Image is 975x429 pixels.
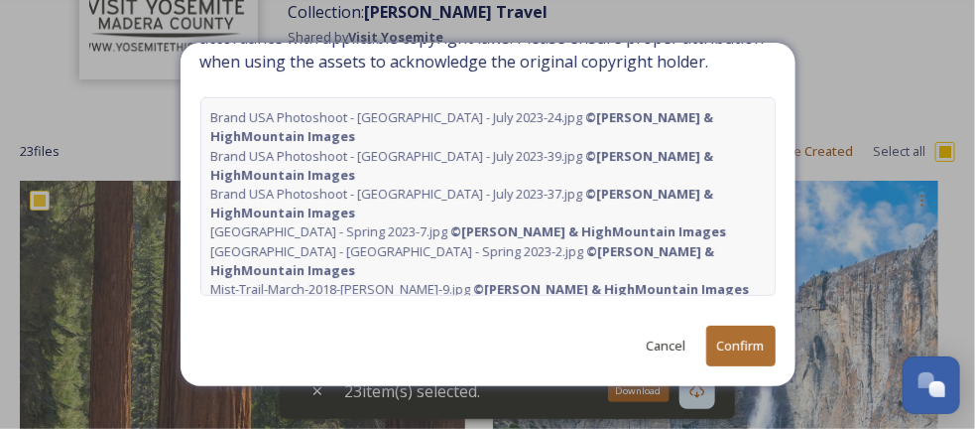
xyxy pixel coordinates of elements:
[211,147,765,185] span: Brand USA Photoshoot - [GEOGRAPHIC_DATA] - July 2023-39.jpg
[211,222,727,241] span: [GEOGRAPHIC_DATA] - Spring 2023-7.jpg
[211,108,717,145] strong: © [PERSON_NAME] & HighMountain Images
[706,326,776,366] button: Confirm
[211,280,750,299] span: Mist-Trail-March-2018-[PERSON_NAME]-9.jpg
[637,327,696,365] button: Cancel
[211,108,765,146] span: Brand USA Photoshoot - [GEOGRAPHIC_DATA] - July 2023-24.jpg
[211,242,765,280] span: [GEOGRAPHIC_DATA] - [GEOGRAPHIC_DATA] - Spring 2023-2.jpg
[903,357,960,414] button: Open Chat
[211,185,765,222] span: Brand USA Photoshoot - [GEOGRAPHIC_DATA] - July 2023-37.jpg
[200,2,776,296] span: One or more of these assets are copyrighted and must be used in accordance with applicable copyri...
[474,280,750,298] strong: © [PERSON_NAME] & HighMountain Images
[451,222,727,240] strong: © [PERSON_NAME] & HighMountain Images
[211,147,717,184] strong: © [PERSON_NAME] & HighMountain Images
[211,185,717,221] strong: © [PERSON_NAME] & HighMountain Images
[211,242,718,279] strong: © [PERSON_NAME] & HighMountain Images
